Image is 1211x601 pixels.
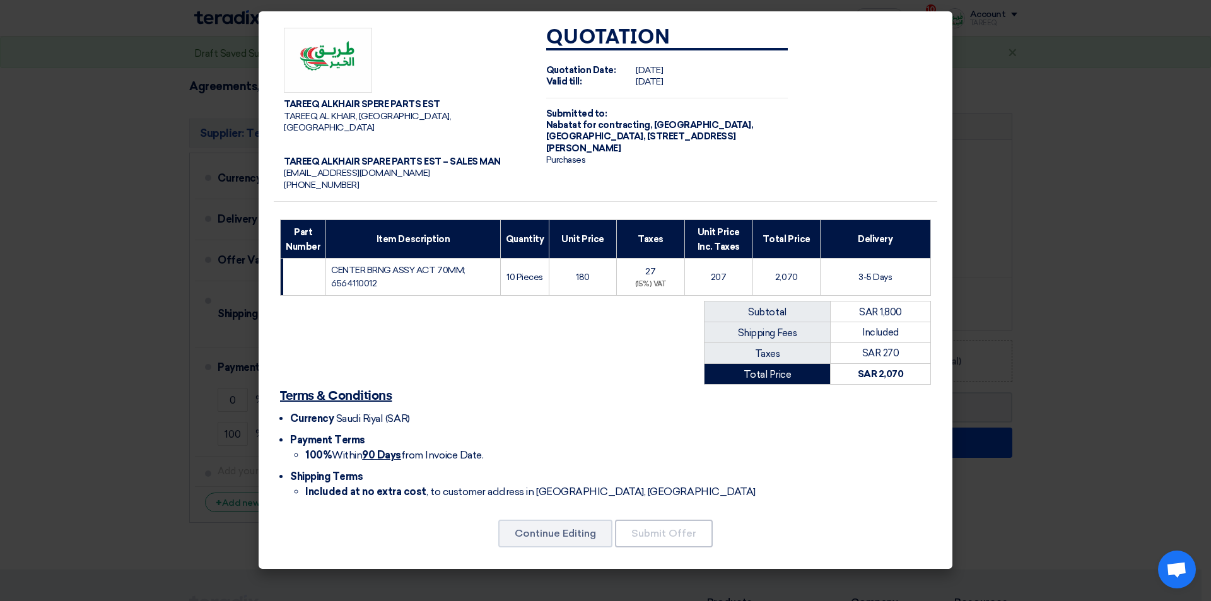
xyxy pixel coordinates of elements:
[636,65,663,76] font: [DATE]
[546,76,582,87] font: Valid till:
[858,272,892,283] font: 3-5 Days
[748,306,786,318] font: Subtotal
[515,527,596,539] font: Continue Editing
[615,520,713,547] button: Submit Offer
[284,168,430,178] font: [EMAIL_ADDRESS][DOMAIN_NAME]
[546,108,607,119] font: Submitted to:
[401,449,483,461] font: from Invoice Date.
[284,111,451,133] font: TAREEQ AL KHAIR, [GEOGRAPHIC_DATA], [GEOGRAPHIC_DATA]
[858,234,892,245] font: Delivery
[546,65,616,76] font: Quotation Date:
[284,99,440,110] font: TAREEQ ALKHAIR SPERE PARTS EST
[638,234,664,245] font: Taxes
[284,156,501,167] font: TAREEQ ALKHAIR SPARE PARTS EST – SALES MAN
[290,434,365,446] font: Payment Terms
[305,449,332,461] font: 100%
[862,347,899,359] font: SAR 270
[506,272,543,283] font: 10 Pieces
[561,234,604,245] font: Unit Price
[332,449,362,461] font: Within
[862,327,898,338] font: Included
[711,272,727,283] font: 207
[377,234,450,245] font: Item Description
[305,486,426,498] font: Included at no extra cost
[284,180,359,190] font: [PHONE_NUMBER]
[859,306,902,318] font: SAR 1,800
[336,412,410,424] font: Saudi Riyal (SAR)
[576,272,590,283] font: 180
[763,234,810,245] font: Total Price
[362,449,401,461] font: 90 Days
[506,234,544,245] font: Quantity
[284,28,372,93] img: Company Logo
[290,470,363,482] font: Shipping Terms
[631,527,696,539] font: Submit Offer
[636,76,663,87] font: [DATE]
[546,143,621,154] font: [PERSON_NAME]
[775,272,798,283] font: 2,070
[546,120,753,142] font: [GEOGRAPHIC_DATA], [GEOGRAPHIC_DATA], [STREET_ADDRESS]
[546,120,652,131] font: Nabatat for contracting,
[426,486,756,498] font: , to customer address in [GEOGRAPHIC_DATA], [GEOGRAPHIC_DATA]
[635,280,667,288] font: (15%) VAT
[290,412,334,424] font: Currency
[698,227,740,252] font: Unit Price Inc. Taxes
[858,368,904,380] font: SAR 2,070
[546,155,586,165] font: Purchases
[286,227,320,252] font: Part Number
[498,520,612,547] button: Continue Editing
[546,28,670,48] font: Quotation
[738,327,797,339] font: Shipping Fees
[1158,551,1196,588] div: Open chat
[744,368,792,380] font: Total Price
[280,390,392,402] font: Terms & Conditions
[755,348,780,359] font: Taxes
[331,265,465,289] font: CENTER BRNG ASSY ACT 70MM; 6564110012
[645,266,655,277] font: 27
